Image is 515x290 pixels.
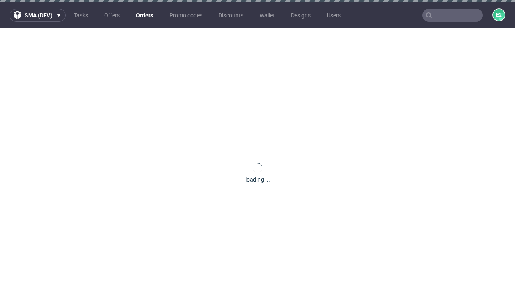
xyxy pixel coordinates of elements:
a: Designs [286,9,315,22]
a: Discounts [214,9,248,22]
a: Tasks [69,9,93,22]
a: Orders [131,9,158,22]
a: Wallet [255,9,280,22]
a: Offers [99,9,125,22]
span: sma (dev) [25,12,52,18]
a: Promo codes [165,9,207,22]
figcaption: e2 [493,9,505,21]
div: loading ... [245,176,270,184]
button: sma (dev) [10,9,66,22]
a: Users [322,9,346,22]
